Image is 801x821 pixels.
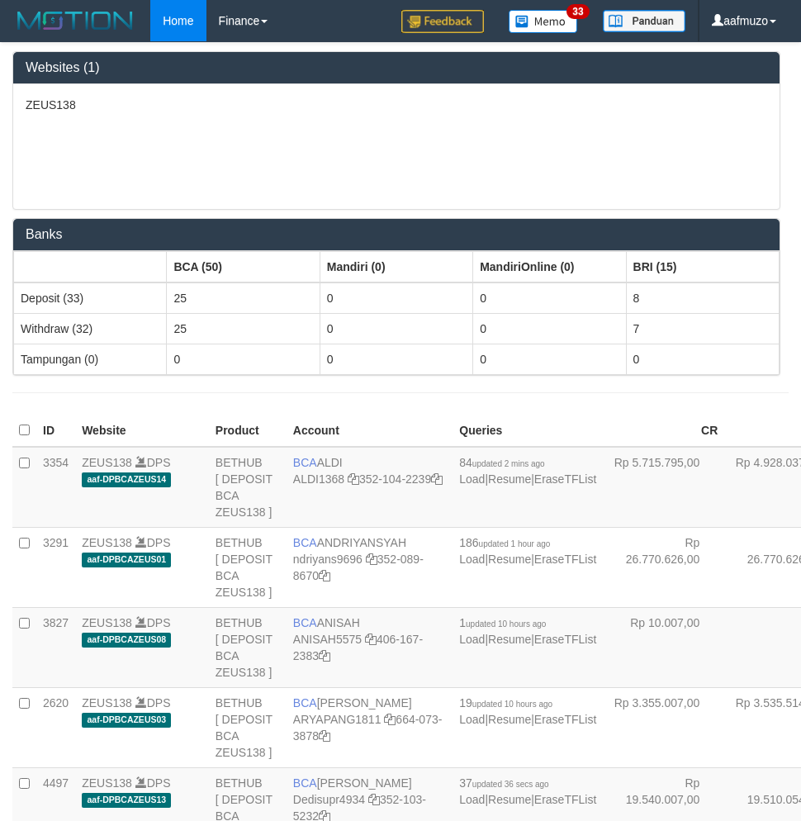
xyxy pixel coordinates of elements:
[472,700,552,709] span: updated 10 hours ago
[167,313,320,344] td: 25
[320,344,472,374] td: 0
[36,527,75,607] td: 3291
[319,649,330,662] a: Copy 4061672383 to clipboard
[459,456,544,469] span: 84
[534,793,596,806] a: EraseTFList
[488,633,531,646] a: Resume
[293,776,317,790] span: BCA
[459,472,485,486] a: Load
[287,527,453,607] td: ANDRIYANSYAH 352-089-8670
[82,536,132,549] a: ZEUS138
[488,713,531,726] a: Resume
[366,553,377,566] a: Copy ndriyans9696 to clipboard
[473,251,626,282] th: Group: activate to sort column ascending
[293,713,382,726] a: ARYAPANG1811
[401,10,484,33] img: Feedback.jpg
[209,415,287,447] th: Product
[82,633,171,647] span: aaf-DPBCAZEUS08
[368,793,380,806] a: Copy Dedisupr4934 to clipboard
[75,415,209,447] th: Website
[431,472,443,486] a: Copy 3521042239 to clipboard
[459,616,546,629] span: 1
[293,696,317,709] span: BCA
[488,472,531,486] a: Resume
[167,282,320,314] td: 25
[82,713,171,727] span: aaf-DPBCAZEUS03
[384,713,396,726] a: Copy ARYAPANG1811 to clipboard
[459,456,596,486] span: | |
[82,696,132,709] a: ZEUS138
[459,616,596,646] span: | |
[36,415,75,447] th: ID
[509,10,578,33] img: Button%20Memo.svg
[26,60,767,75] h3: Websites (1)
[26,227,767,242] h3: Banks
[479,539,551,548] span: updated 1 hour ago
[466,619,546,629] span: updated 10 hours ago
[534,633,596,646] a: EraseTFList
[459,536,550,549] span: 186
[603,607,724,687] td: Rp 10.007,00
[459,776,596,806] span: | |
[534,553,596,566] a: EraseTFList
[82,472,171,486] span: aaf-DPBCAZEUS14
[459,776,548,790] span: 37
[293,472,344,486] a: ALDI1368
[36,447,75,528] td: 3354
[293,536,317,549] span: BCA
[82,793,171,807] span: aaf-DPBCAZEUS13
[603,687,724,767] td: Rp 3.355.007,00
[626,251,779,282] th: Group: activate to sort column ascending
[626,313,779,344] td: 7
[488,553,531,566] a: Resume
[459,633,485,646] a: Load
[472,780,549,789] span: updated 36 secs ago
[209,687,287,767] td: BETHUB [ DEPOSIT BCA ZEUS138 ]
[75,527,209,607] td: DPS
[287,687,453,767] td: [PERSON_NAME] 664-073-3878
[75,687,209,767] td: DPS
[603,527,724,607] td: Rp 26.770.626,00
[209,607,287,687] td: BETHUB [ DEPOSIT BCA ZEUS138 ]
[14,313,167,344] td: Withdraw (32)
[75,447,209,528] td: DPS
[488,793,531,806] a: Resume
[534,472,596,486] a: EraseTFList
[473,344,626,374] td: 0
[287,415,453,447] th: Account
[320,313,472,344] td: 0
[75,607,209,687] td: DPS
[36,687,75,767] td: 2620
[603,447,724,528] td: Rp 5.715.795,00
[473,313,626,344] td: 0
[459,553,485,566] a: Load
[209,447,287,528] td: BETHUB [ DEPOSIT BCA ZEUS138 ]
[167,251,320,282] th: Group: activate to sort column ascending
[534,713,596,726] a: EraseTFList
[626,282,779,314] td: 8
[82,456,132,469] a: ZEUS138
[82,776,132,790] a: ZEUS138
[320,282,472,314] td: 0
[293,553,363,566] a: ndriyans9696
[459,696,552,709] span: 19
[293,456,317,469] span: BCA
[453,415,603,447] th: Queries
[365,633,377,646] a: Copy ANISAH5575 to clipboard
[167,344,320,374] td: 0
[319,569,330,582] a: Copy 3520898670 to clipboard
[473,282,626,314] td: 0
[14,251,167,282] th: Group: activate to sort column ascending
[287,607,453,687] td: ANISAH 406-167-2383
[603,10,685,32] img: panduan.png
[459,793,485,806] a: Load
[36,607,75,687] td: 3827
[320,251,472,282] th: Group: activate to sort column ascending
[209,527,287,607] td: BETHUB [ DEPOSIT BCA ZEUS138 ]
[14,282,167,314] td: Deposit (33)
[12,8,138,33] img: MOTION_logo.png
[293,616,317,629] span: BCA
[459,536,596,566] span: | |
[293,793,365,806] a: Dedisupr4934
[472,459,545,468] span: updated 2 mins ago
